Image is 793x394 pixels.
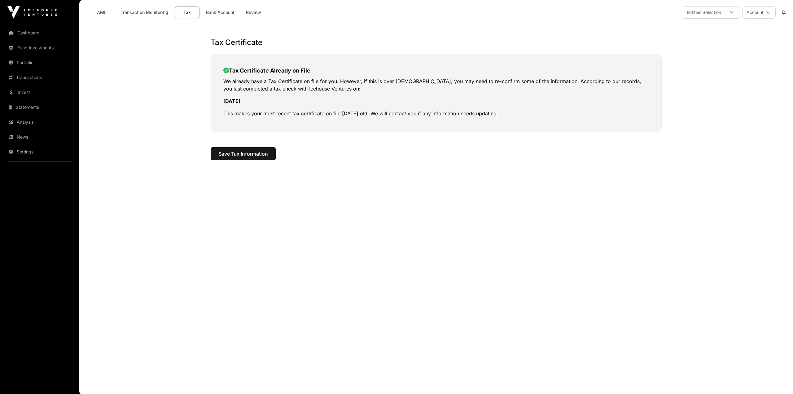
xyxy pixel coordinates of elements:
a: Portfolio [5,56,74,69]
p: We already have a Tax Certificate on file for you. However, if this is over [DEMOGRAPHIC_DATA], y... [223,77,649,92]
a: AML [89,7,114,18]
span: Save Tax Information [218,150,268,157]
div: Entities Selection [683,7,725,18]
a: News [5,130,74,144]
a: Transaction Monitoring [116,7,172,18]
a: Transactions [5,71,74,84]
a: Review [241,7,266,18]
h2: Tax Certificate Already on File [223,66,649,75]
a: Analysis [5,115,74,129]
h2: Tax Certificate [211,38,662,47]
iframe: Chat Widget [762,364,793,394]
a: Dashboard [5,26,74,40]
a: Invest [5,86,74,99]
img: Icehouse Ventures Logo [7,6,57,19]
p: [DATE] [223,97,649,105]
a: Fund Investments [5,41,74,55]
a: Statements [5,100,74,114]
a: Settings [5,145,74,159]
button: Save Tax Information [211,147,276,160]
p: This makes your most recent tax certificate on file [DATE] old. We will contact you if any inform... [223,110,649,117]
div: Chat-Widget [762,364,793,394]
button: Account [743,6,776,19]
a: Tax [175,7,199,18]
a: Bank Account [202,7,239,18]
